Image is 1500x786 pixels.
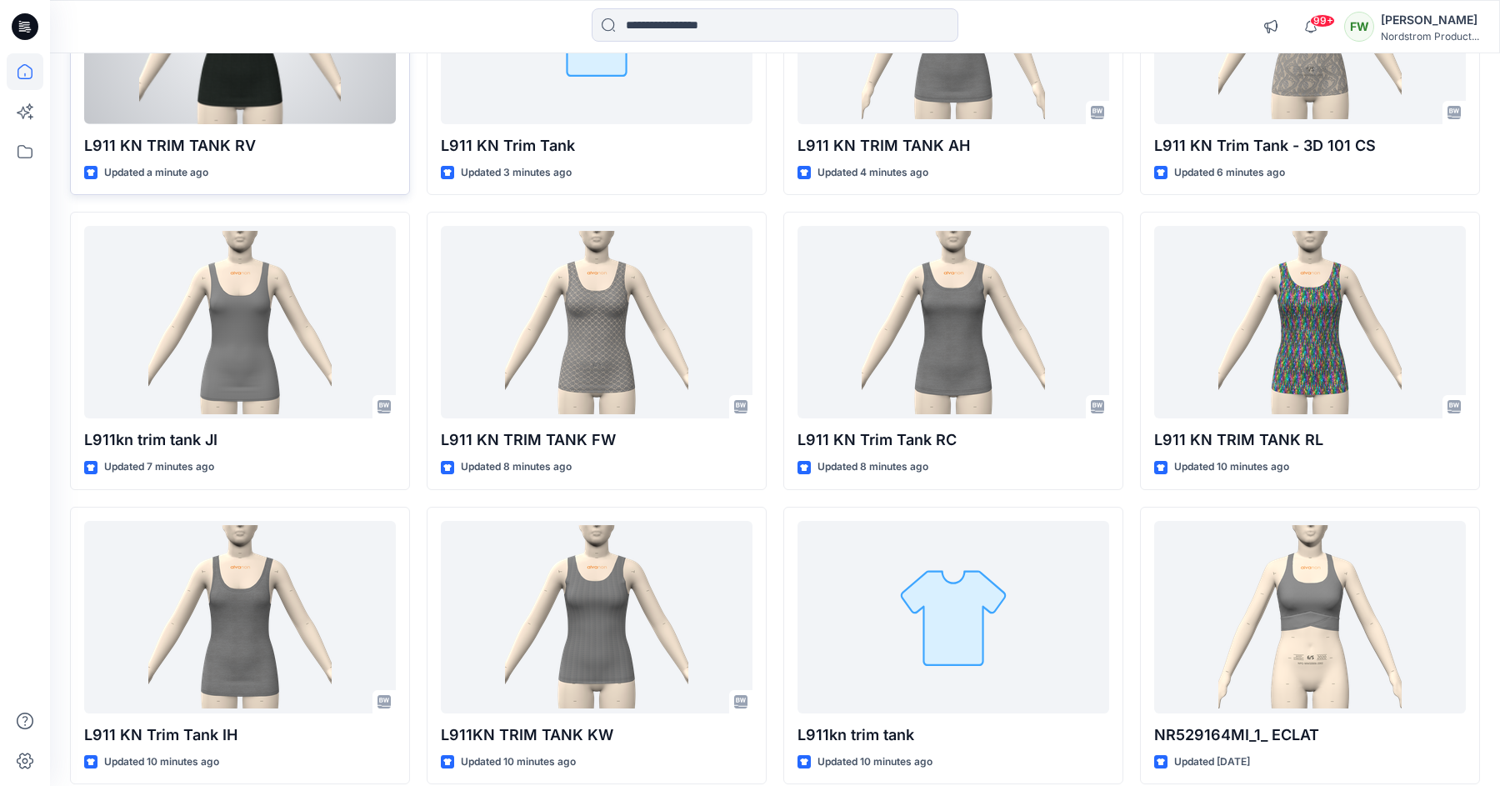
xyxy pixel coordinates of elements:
p: L911KN TRIM TANK KW [441,723,752,747]
p: L911 KN TRIM TANK FW [441,428,752,452]
p: L911 KN TRIM TANK RV [84,134,396,158]
a: L911 KN Trim Tank IH [84,521,396,713]
p: Updated 10 minutes ago [461,753,576,771]
p: Updated 4 minutes ago [817,164,928,182]
div: Nordstrom Product... [1381,30,1479,43]
p: L911 KN Trim Tank [441,134,752,158]
p: Updated 10 minutes ago [104,753,219,771]
span: 99+ [1310,14,1335,28]
p: Updated 10 minutes ago [817,753,932,771]
p: Updated 3 minutes ago [461,164,572,182]
a: L911 KN TRIM TANK FW [441,226,752,418]
p: Updated 8 minutes ago [461,458,572,476]
p: L911 KN Trim Tank IH [84,723,396,747]
p: L911 KN Trim Tank - 3D 101 CS [1154,134,1466,158]
p: Updated 8 minutes ago [817,458,928,476]
p: L911 KN TRIM TANK RL [1154,428,1466,452]
p: L911kn trim tank [797,723,1109,747]
p: Updated [DATE] [1174,753,1250,771]
a: L911 KN TRIM TANK RL [1154,226,1466,418]
div: FW [1344,12,1374,42]
a: NR529164MI_1_ ECLAT [1154,521,1466,713]
p: Updated 6 minutes ago [1174,164,1285,182]
p: Updated 7 minutes ago [104,458,214,476]
p: L911 KN TRIM TANK AH [797,134,1109,158]
p: NR529164MI_1_ ECLAT [1154,723,1466,747]
a: L911KN TRIM TANK KW [441,521,752,713]
p: L911 KN Trim Tank RC [797,428,1109,452]
p: Updated 10 minutes ago [1174,458,1289,476]
a: L911kn trim tank [797,521,1109,713]
p: Updated a minute ago [104,164,208,182]
div: [PERSON_NAME] [1381,10,1479,30]
p: L911kn trim tank JI [84,428,396,452]
a: L911 KN Trim Tank RC [797,226,1109,418]
a: L911kn trim tank JI [84,226,396,418]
